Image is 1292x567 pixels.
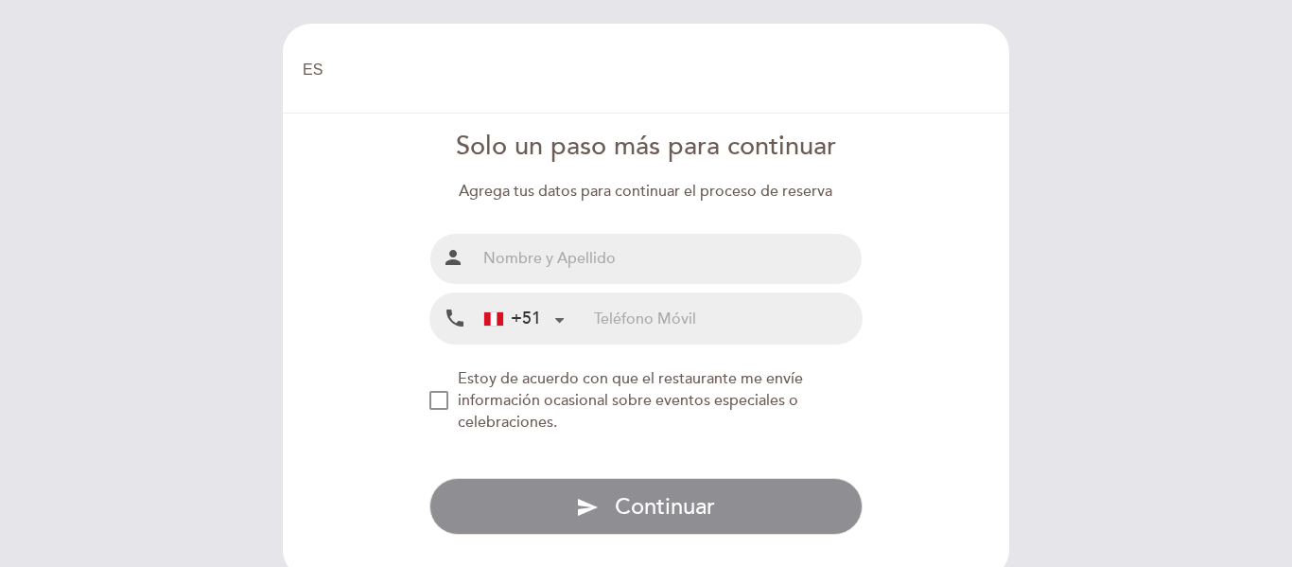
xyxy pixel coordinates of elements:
[594,293,862,344] input: Teléfono Móvil
[477,294,571,343] div: Peru (Perú): +51
[429,129,864,166] div: Solo un paso más para continuar
[444,307,466,330] i: local_phone
[458,369,803,432] span: Estoy de acuerdo con que el restaurante me envíe información ocasional sobre eventos especiales o...
[442,246,464,269] i: person
[484,307,541,331] div: +51
[615,493,715,521] span: Continuar
[576,496,599,519] i: send
[476,234,863,284] input: Nombre y Apellido
[429,181,864,203] div: Agrega tus datos para continuar el proceso de reserva
[429,478,864,535] button: send Continuar
[429,368,864,434] md-checkbox: NEW_MODAL_AGREE_RESTAURANT_SEND_OCCASIONAL_INFO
